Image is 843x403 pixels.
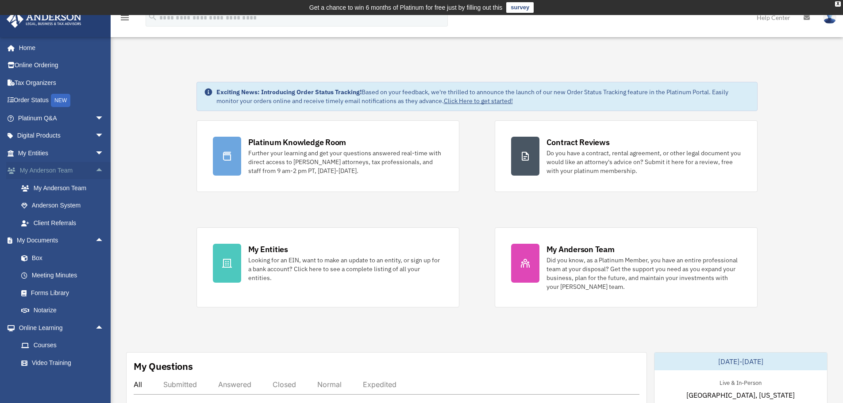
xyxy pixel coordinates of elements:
[119,12,130,23] i: menu
[6,57,117,74] a: Online Ordering
[273,380,296,389] div: Closed
[248,149,443,175] div: Further your learning and get your questions answered real-time with direct access to [PERSON_NAM...
[547,256,741,291] div: Did you know, as a Platinum Member, you have an entire professional team at your disposal? Get th...
[12,337,117,354] a: Courses
[712,377,769,387] div: Live & In-Person
[6,109,117,127] a: Platinum Q&Aarrow_drop_down
[95,127,113,145] span: arrow_drop_down
[51,94,70,107] div: NEW
[196,227,459,307] a: My Entities Looking for an EIN, want to make an update to an entity, or sign up for a bank accoun...
[95,319,113,337] span: arrow_drop_up
[506,2,534,13] a: survey
[163,380,197,389] div: Submitted
[95,162,113,180] span: arrow_drop_up
[823,11,836,24] img: User Pic
[12,302,117,319] a: Notarize
[248,256,443,282] div: Looking for an EIN, want to make an update to an entity, or sign up for a bank account? Click her...
[686,390,795,400] span: [GEOGRAPHIC_DATA], [US_STATE]
[12,284,117,302] a: Forms Library
[309,2,503,13] div: Get a chance to win 6 months of Platinum for free just by filling out this
[6,232,117,249] a: My Documentsarrow_drop_up
[119,15,130,23] a: menu
[6,162,117,180] a: My Anderson Teamarrow_drop_up
[95,109,113,127] span: arrow_drop_down
[148,12,158,22] i: search
[218,380,251,389] div: Answered
[547,149,741,175] div: Do you have a contract, rental agreement, or other legal document you would like an attorney's ad...
[6,74,117,92] a: Tax Organizers
[6,92,117,110] a: Order StatusNEW
[196,120,459,192] a: Platinum Knowledge Room Further your learning and get your questions answered real-time with dire...
[134,380,142,389] div: All
[12,354,117,372] a: Video Training
[4,11,84,28] img: Anderson Advisors Platinum Portal
[12,197,117,215] a: Anderson System
[12,249,117,267] a: Box
[12,372,117,389] a: Resources
[248,137,346,148] div: Platinum Knowledge Room
[317,380,342,389] div: Normal
[547,244,615,255] div: My Anderson Team
[95,232,113,250] span: arrow_drop_up
[6,39,113,57] a: Home
[654,353,827,370] div: [DATE]-[DATE]
[134,360,193,373] div: My Questions
[495,227,758,307] a: My Anderson Team Did you know, as a Platinum Member, you have an entire professional team at your...
[95,144,113,162] span: arrow_drop_down
[12,267,117,284] a: Meeting Minutes
[444,97,513,105] a: Click Here to get started!
[248,244,288,255] div: My Entities
[547,137,610,148] div: Contract Reviews
[6,127,117,145] a: Digital Productsarrow_drop_down
[835,1,841,7] div: close
[363,380,396,389] div: Expedited
[216,88,362,96] strong: Exciting News: Introducing Order Status Tracking!
[495,120,758,192] a: Contract Reviews Do you have a contract, rental agreement, or other legal document you would like...
[216,88,750,105] div: Based on your feedback, we're thrilled to announce the launch of our new Order Status Tracking fe...
[6,144,117,162] a: My Entitiesarrow_drop_down
[12,214,117,232] a: Client Referrals
[6,319,117,337] a: Online Learningarrow_drop_up
[12,179,117,197] a: My Anderson Team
